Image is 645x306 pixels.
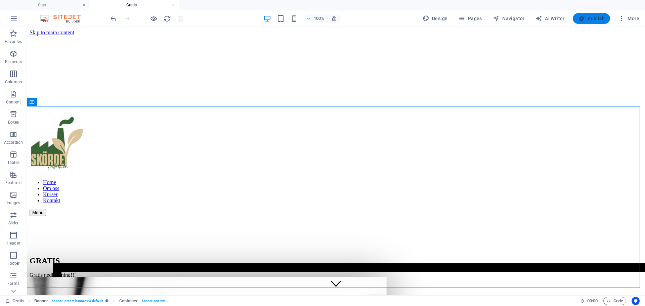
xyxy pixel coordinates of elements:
button: Click here to leave preview mode and continue editing [149,14,158,23]
button: undo [109,14,117,23]
a: Click to cancel selection. Double-click to open Pages [5,297,25,305]
p: Tables [7,160,19,165]
span: : [592,298,593,303]
p: Header [7,241,20,246]
button: Pages [456,13,484,24]
i: This element is a customizable preset [105,299,109,303]
span: Design [423,15,448,22]
h6: Session time [580,297,598,305]
span: More [618,15,639,22]
span: Code [606,297,623,305]
span: . banner-content [140,297,165,305]
h6: 100% [314,14,325,23]
p: Elements [5,59,22,64]
p: Forms [7,281,19,286]
i: Reload page [163,15,171,23]
div: Design (Ctrl+Alt+Y) [420,13,450,24]
p: Slider [8,220,19,226]
p: Images [7,200,20,206]
p: Footer [7,261,19,266]
button: Usercentrics [632,297,640,305]
span: Publish [578,15,605,22]
button: Publish [573,13,610,24]
span: Click to select. Double-click to edit [119,297,138,305]
a: Skip to main content [3,3,47,8]
p: Content [6,99,21,105]
p: Boxes [8,120,19,125]
span: . banner .preset-banner-v3-default [51,297,103,305]
span: 00 00 [587,297,598,305]
span: Navigator [493,15,525,22]
img: Editor Logo [39,14,89,23]
i: On resize automatically adjust zoom level to fit chosen device. [331,15,337,21]
span: AI Writer [535,15,565,22]
span: Pages [458,15,482,22]
p: Accordion [4,140,23,145]
button: Code [603,297,626,305]
button: Design [420,13,450,24]
i: Undo: Delete elements (Ctrl+Z) [110,15,117,23]
button: Navigator [490,13,527,24]
nav: breadcrumb [34,297,165,305]
button: More [615,13,642,24]
button: reload [163,14,171,23]
button: AI Writer [533,13,567,24]
span: Click to select. Double-click to edit [34,297,48,305]
p: Favorites [5,39,22,44]
p: Features [5,180,21,185]
button: 100% [304,14,328,23]
p: Columns [5,79,22,85]
h4: Gratis [89,1,179,9]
